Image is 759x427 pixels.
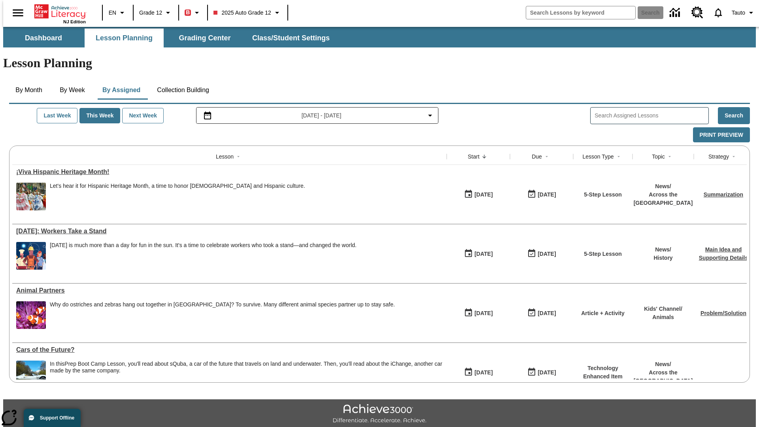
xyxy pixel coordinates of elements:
[699,246,748,261] a: Main Idea and Supporting Details
[109,9,116,17] span: EN
[525,306,559,321] button: 06/30/26: Last day the lesson can be accessed
[525,246,559,261] button: 06/30/26: Last day the lesson can be accessed
[526,6,635,19] input: search field
[16,168,443,176] a: ¡Viva Hispanic Heritage Month! , Lessons
[474,190,493,200] div: [DATE]
[186,8,190,17] span: B
[332,404,427,424] img: Achieve3000 Differentiate Accelerate Achieve
[50,242,357,249] div: [DATE] is much more than a day for fun in the sun. It's a time to celebrate workers who took a st...
[538,249,556,259] div: [DATE]
[50,183,305,189] div: Let's hear it for Hispanic Heritage Month, a time to honor [DEMOGRAPHIC_DATA] and Hispanic culture.
[16,242,46,270] img: A banner with a blue background shows an illustrated row of diverse men and women dressed in clot...
[538,308,556,318] div: [DATE]
[718,107,750,124] button: Search
[79,108,120,123] button: This Week
[24,409,81,427] button: Support Offline
[461,365,495,380] button: 07/01/25: First time the lesson was available
[216,153,234,161] div: Lesson
[653,246,672,254] p: News /
[151,81,215,100] button: Collection Building
[53,81,92,100] button: By Week
[302,111,342,120] span: [DATE] - [DATE]
[9,81,49,100] button: By Month
[538,190,556,200] div: [DATE]
[246,28,336,47] button: Class/Student Settings
[50,301,395,308] div: Why do ostriches and zebras hang out together in [GEOGRAPHIC_DATA]? To survive. Many different an...
[700,310,746,316] a: Problem/Solution
[63,19,86,24] span: NJ Edition
[595,110,708,121] input: Search Assigned Lessons
[732,9,745,17] span: Tauto
[584,191,622,199] p: 5-Step Lesson
[614,152,623,161] button: Sort
[542,152,551,161] button: Sort
[525,187,559,202] button: 09/21/25: Last day the lesson can be accessed
[634,360,693,368] p: News /
[704,191,743,198] a: Summarization
[425,111,435,120] svg: Collapse Date Range Filter
[474,368,493,378] div: [DATE]
[693,127,750,143] button: Print Preview
[532,153,542,161] div: Due
[213,9,271,17] span: 2025 Auto Grade 12
[3,27,756,47] div: SubNavbar
[652,153,665,161] div: Topic
[461,246,495,261] button: 07/23/25: First time the lesson was available
[582,153,614,161] div: Lesson Type
[665,152,674,161] button: Sort
[16,287,443,294] div: Animal Partners
[6,1,30,25] button: Open side menu
[40,415,74,421] span: Support Offline
[584,250,622,258] p: 5-Step Lesson
[634,182,693,191] p: News /
[525,365,559,380] button: 08/01/26: Last day the lesson can be accessed
[634,368,693,385] p: Across the [GEOGRAPHIC_DATA]
[708,153,729,161] div: Strategy
[729,152,738,161] button: Sort
[3,28,337,47] div: SubNavbar
[653,254,672,262] p: History
[729,6,759,20] button: Profile/Settings
[50,361,442,374] testabrev: Prep Boot Camp Lesson, you'll read about sQuba, a car of the future that travels on land and unde...
[16,287,443,294] a: Animal Partners, Lessons
[136,6,176,20] button: Grade: Grade 12, Select a grade
[634,191,693,207] p: Across the [GEOGRAPHIC_DATA]
[665,2,687,24] a: Data Center
[85,28,164,47] button: Lesson Planning
[122,108,164,123] button: Next Week
[34,4,86,19] a: Home
[34,3,86,24] div: Home
[474,308,493,318] div: [DATE]
[234,152,243,161] button: Sort
[16,228,443,235] a: Labor Day: Workers Take a Stand, Lessons
[16,301,46,329] img: Three clownfish swim around a purple anemone.
[181,6,205,20] button: Boost Class color is red. Change class color
[16,228,443,235] div: Labor Day: Workers Take a Stand
[644,305,682,313] p: Kids' Channel /
[461,306,495,321] button: 07/07/25: First time the lesson was available
[165,28,244,47] button: Grading Center
[50,242,357,270] div: Labor Day is much more than a day for fun in the sun. It's a time to celebrate workers who took a...
[461,187,495,202] button: 09/15/25: First time the lesson was available
[50,183,305,210] div: Let's hear it for Hispanic Heritage Month, a time to honor Hispanic Americans and Hispanic culture.
[16,168,443,176] div: ¡Viva Hispanic Heritage Month!
[474,249,493,259] div: [DATE]
[200,111,435,120] button: Select the date range menu item
[581,309,625,317] p: Article + Activity
[50,361,443,388] span: In this Prep Boot Camp Lesson, you'll read about sQuba, a car of the future that travels on land ...
[4,28,83,47] button: Dashboard
[105,6,130,20] button: Language: EN, Select a language
[3,56,756,70] h1: Lesson Planning
[708,2,729,23] a: Notifications
[96,81,147,100] button: By Assigned
[50,301,395,329] div: Why do ostriches and zebras hang out together in Africa? To survive. Many different animal specie...
[16,346,443,353] a: Cars of the Future? , Lessons
[16,346,443,353] div: Cars of the Future?
[687,2,708,23] a: Resource Center, Will open in new tab
[538,368,556,378] div: [DATE]
[644,313,682,321] p: Animals
[50,361,443,374] div: In this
